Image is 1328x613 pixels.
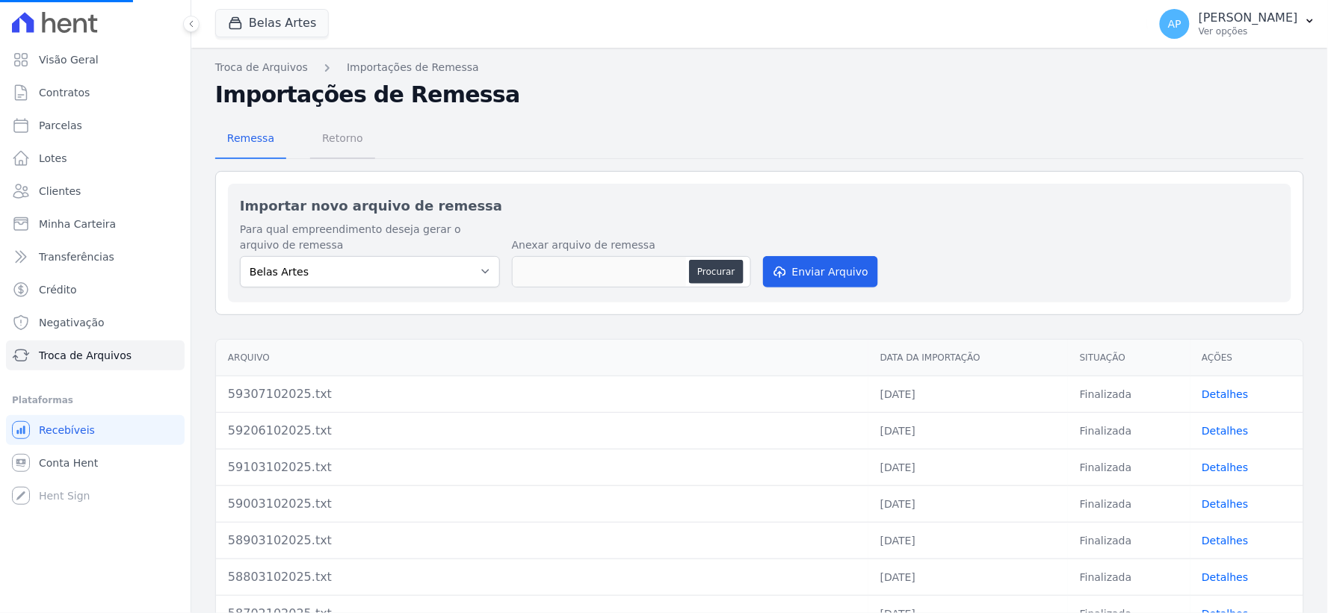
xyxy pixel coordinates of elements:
a: Importações de Remessa [347,60,479,75]
a: Visão Geral [6,45,185,75]
button: Procurar [689,260,743,284]
td: Finalizada [1068,449,1190,485]
a: Lotes [6,143,185,173]
a: Minha Carteira [6,209,185,239]
div: Plataformas [12,391,179,409]
a: Detalhes [1202,461,1249,473]
a: Detalhes [1202,571,1249,583]
button: Enviar Arquivo [763,256,878,287]
span: Recebíveis [39,423,95,438]
span: Transferências [39,249,114,264]
button: Belas Artes [215,9,329,37]
div: 58903102025.txt [228,532,856,550]
span: Contratos [39,85,90,100]
nav: Breadcrumb [215,60,1304,75]
a: Contratos [6,78,185,108]
td: [DATE] [868,412,1068,449]
td: [DATE] [868,485,1068,522]
div: 59206102025.txt [228,422,856,440]
span: Minha Carteira [39,217,116,231]
a: Detalhes [1202,498,1249,510]
p: Ver opções [1199,25,1298,37]
span: Remessa [218,123,283,153]
a: Parcelas [6,111,185,140]
a: Recebíveis [6,415,185,445]
a: Remessa [215,120,286,159]
span: Parcelas [39,118,82,133]
a: Retorno [310,120,375,159]
span: Crédito [39,282,77,297]
td: Finalizada [1068,522,1190,558]
td: Finalizada [1068,376,1190,412]
a: Crédito [6,275,185,305]
span: Retorno [313,123,372,153]
td: Finalizada [1068,558,1190,595]
a: Detalhes [1202,425,1249,437]
span: Negativação [39,315,105,330]
a: Clientes [6,176,185,206]
td: [DATE] [868,522,1068,558]
td: [DATE] [868,558,1068,595]
p: [PERSON_NAME] [1199,10,1298,25]
td: [DATE] [868,449,1068,485]
div: 59307102025.txt [228,385,856,403]
a: Troca de Arquivos [215,60,308,75]
a: Detalhes [1202,388,1249,400]
nav: Tab selector [215,120,375,159]
a: Detalhes [1202,535,1249,547]
label: Para qual empreendimento deseja gerar o arquivo de remessa [240,222,500,253]
a: Troca de Arquivos [6,340,185,370]
button: AP [PERSON_NAME] Ver opções [1148,3,1328,45]
span: Visão Geral [39,52,99,67]
a: Transferências [6,242,185,272]
td: [DATE] [868,376,1068,412]
h2: Importar novo arquivo de remessa [240,196,1279,216]
td: Finalizada [1068,412,1190,449]
span: Troca de Arquivos [39,348,132,363]
span: Clientes [39,184,81,199]
div: 59003102025.txt [228,495,856,513]
label: Anexar arquivo de remessa [512,237,751,253]
span: Lotes [39,151,67,166]
div: 59103102025.txt [228,458,856,476]
div: 58803102025.txt [228,568,856,586]
span: Conta Hent [39,455,98,470]
span: AP [1168,19,1182,29]
th: Data da Importação [868,340,1068,376]
a: Conta Hent [6,448,185,478]
h2: Importações de Remessa [215,81,1304,108]
td: Finalizada [1068,485,1190,522]
th: Arquivo [216,340,868,376]
a: Negativação [6,308,185,337]
th: Ações [1190,340,1303,376]
th: Situação [1068,340,1190,376]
